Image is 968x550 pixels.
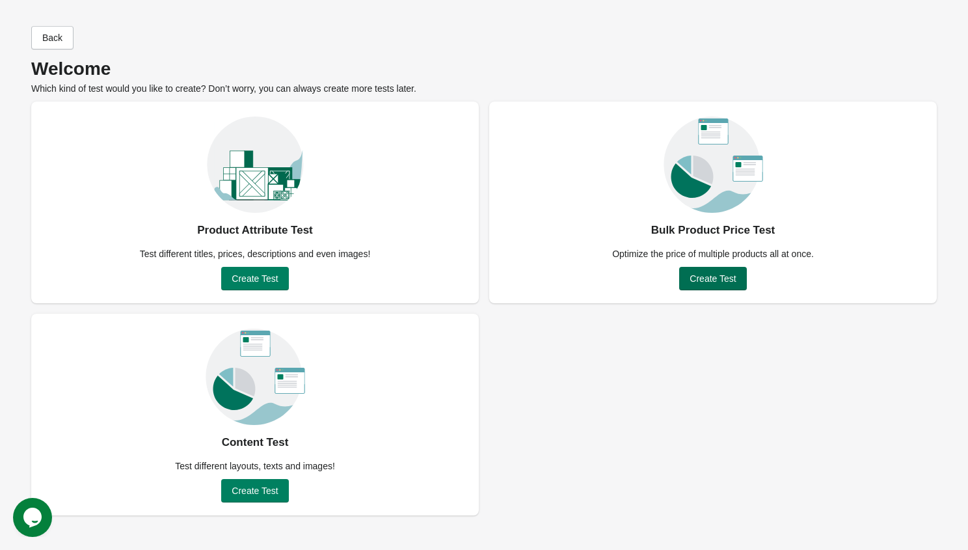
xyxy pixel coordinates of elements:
[31,62,937,76] p: Welcome
[132,247,379,260] div: Test different titles, prices, descriptions and even images!
[221,267,288,290] button: Create Test
[679,267,746,290] button: Create Test
[31,26,74,49] button: Back
[690,273,736,284] span: Create Test
[42,33,62,43] span: Back
[167,460,343,473] div: Test different layouts, texts and images!
[13,498,55,537] iframe: chat widget
[221,479,288,502] button: Create Test
[651,220,775,241] div: Bulk Product Price Test
[604,247,822,260] div: Optimize the price of multiple products all at once.
[232,273,278,284] span: Create Test
[31,62,937,95] div: Which kind of test would you like to create? Don’t worry, you can always create more tests later.
[232,486,278,496] span: Create Test
[197,220,313,241] div: Product Attribute Test
[222,432,289,453] div: Content Test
